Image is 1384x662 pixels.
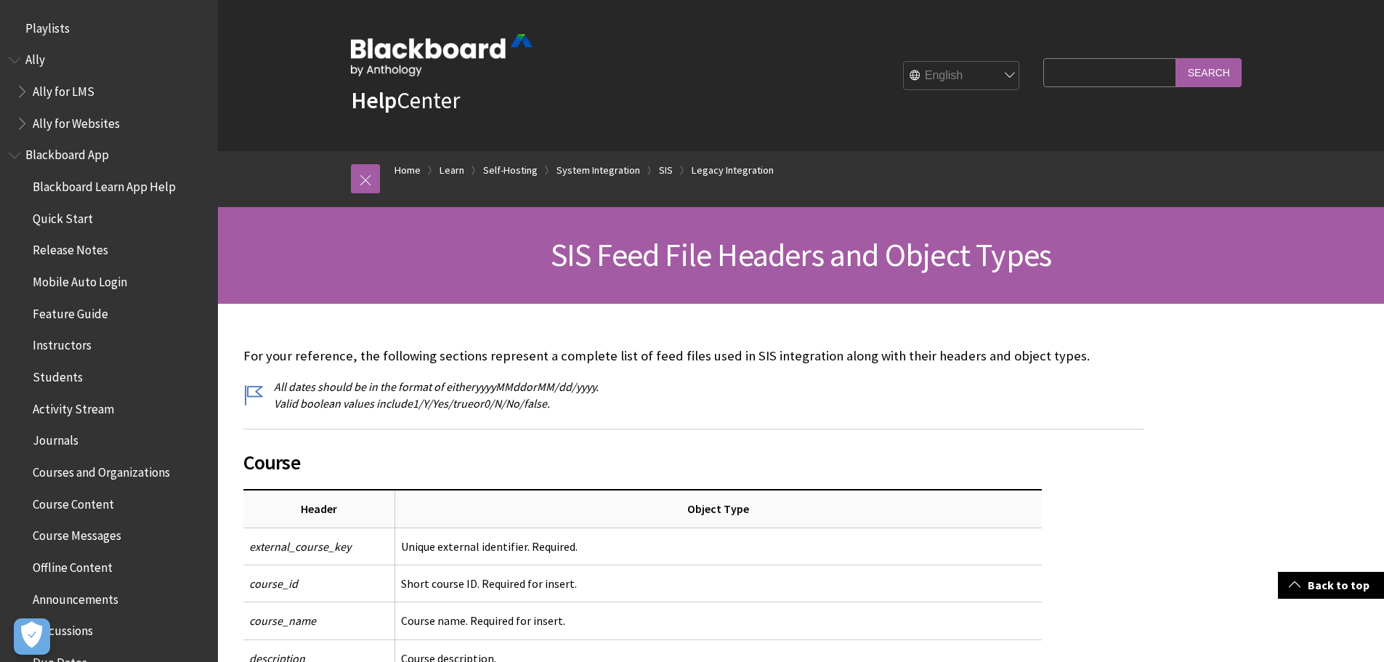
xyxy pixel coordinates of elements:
[33,365,83,384] span: Students
[394,490,1042,528] th: Object Type
[25,48,45,68] span: Ally
[249,613,316,628] span: course_name
[33,460,170,480] span: Courses and Organizations
[394,161,421,179] a: Home
[33,429,78,448] span: Journals
[475,379,526,394] span: yyyyMMdd
[659,161,673,179] a: SIS
[33,397,114,416] span: Activity Stream
[243,379,1144,411] p: All dates should be in the format of either or . Valid boolean values include or .
[9,48,209,136] nav: Book outline for Anthology Ally Help
[33,270,127,289] span: Mobile Auto Login
[14,618,50,655] button: Abrir preferencias
[394,565,1042,602] td: Short course ID. Required for insert.
[249,576,298,591] span: course_id
[33,492,114,512] span: Course Content
[440,161,464,179] a: Learn
[25,16,70,36] span: Playlists
[9,16,209,41] nav: Book outline for Playlists
[33,555,113,575] span: Offline Content
[557,161,640,179] a: System Integration
[33,524,121,544] span: Course Messages
[33,206,93,226] span: Quick Start
[1176,58,1242,86] input: Search
[243,490,395,528] th: Header
[33,302,108,321] span: Feature Guide
[537,379,596,394] span: MM/dd/yyyy
[692,161,774,179] a: Legacy Integration
[394,602,1042,639] td: Course name. Required for insert.
[904,62,1020,91] select: Site Language Selector
[33,618,93,638] span: Discussions
[394,528,1042,565] td: Unique external identifier. Required.
[243,447,1144,477] span: Course
[483,161,538,179] a: Self-Hosting
[33,587,118,607] span: Announcements
[33,238,108,258] span: Release Notes
[33,174,176,194] span: Blackboard Learn App Help
[484,396,547,411] span: 0/N/No/false
[351,86,397,115] strong: Help
[243,347,1144,366] p: For your reference, the following sections represent a complete list of feed files used in SIS in...
[1278,572,1384,599] a: Back to top
[249,539,351,554] span: external_course_key
[551,235,1052,275] span: SIS Feed File Headers and Object Types
[351,86,460,115] a: HelpCenter
[351,34,533,76] img: Blackboard by Anthology
[33,111,120,131] span: Ally for Websites
[25,143,109,163] span: Blackboard App
[33,79,94,99] span: Ally for LMS
[33,334,92,353] span: Instructors
[413,396,473,411] span: 1/Y/Yes/true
